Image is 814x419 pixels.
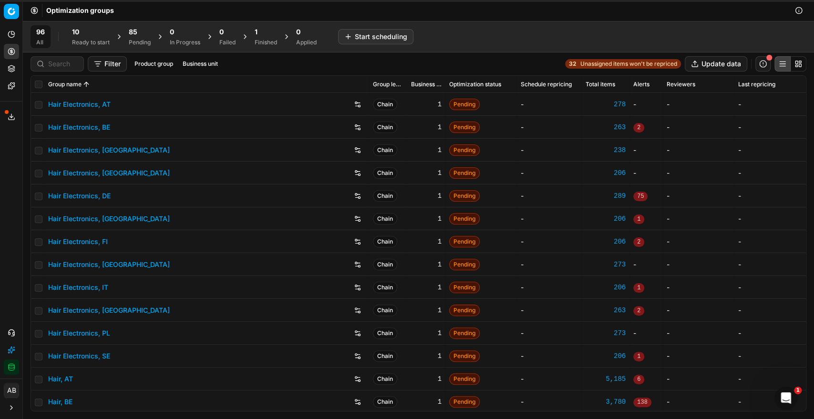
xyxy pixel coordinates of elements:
[663,230,734,253] td: -
[629,93,663,116] td: -
[449,236,480,247] span: Pending
[36,39,45,46] div: All
[633,352,644,361] span: 1
[586,283,626,292] a: 206
[449,190,480,202] span: Pending
[411,145,442,155] div: 1
[663,162,734,184] td: -
[663,276,734,299] td: -
[633,192,648,201] span: 75
[734,276,806,299] td: -
[517,345,582,368] td: -
[517,390,582,413] td: -
[411,328,442,338] div: 1
[373,259,397,270] span: Chain
[373,236,397,247] span: Chain
[633,398,651,407] span: 138
[586,328,626,338] div: 273
[734,299,806,322] td: -
[373,305,397,316] span: Chain
[296,39,317,46] div: Applied
[72,27,79,37] span: 10
[411,123,442,132] div: 1
[734,184,806,207] td: -
[586,168,626,178] a: 206
[411,168,442,178] div: 1
[129,27,137,37] span: 85
[586,100,626,109] a: 278
[129,39,151,46] div: Pending
[517,162,582,184] td: -
[517,184,582,207] td: -
[373,327,397,339] span: Chain
[586,351,626,361] a: 206
[449,144,480,156] span: Pending
[633,81,649,88] span: Alerts
[633,375,644,384] span: 6
[586,214,626,224] a: 206
[48,374,73,384] a: Hair, AT
[580,60,677,68] span: Unassigned items won't be repriced
[411,260,442,269] div: 1
[663,253,734,276] td: -
[411,191,442,201] div: 1
[449,373,480,385] span: Pending
[663,207,734,230] td: -
[734,253,806,276] td: -
[629,139,663,162] td: -
[255,39,277,46] div: Finished
[586,191,626,201] a: 289
[411,283,442,292] div: 1
[633,215,644,224] span: 1
[586,81,615,88] span: Total items
[411,81,442,88] span: Business unit
[46,6,114,15] nav: breadcrumb
[667,81,695,88] span: Reviewers
[48,145,170,155] a: Hair Electronics, [GEOGRAPHIC_DATA]
[734,390,806,413] td: -
[373,122,397,133] span: Chain
[449,122,480,133] span: Pending
[255,27,258,37] span: 1
[48,260,170,269] a: Hair Electronics, [GEOGRAPHIC_DATA]
[373,396,397,408] span: Chain
[734,139,806,162] td: -
[449,99,480,110] span: Pending
[170,39,200,46] div: In Progress
[734,116,806,139] td: -
[685,56,747,72] button: Update data
[219,27,224,37] span: 0
[373,167,397,179] span: Chain
[179,58,222,70] button: Business unit
[517,139,582,162] td: -
[411,214,442,224] div: 1
[629,322,663,345] td: -
[411,100,442,109] div: 1
[72,39,110,46] div: Ready to start
[517,207,582,230] td: -
[663,184,734,207] td: -
[48,123,110,132] a: Hair Electronics, BE
[517,116,582,139] td: -
[586,237,626,246] div: 206
[586,374,626,384] a: 5,185
[411,374,442,384] div: 1
[338,29,413,44] button: Start scheduling
[663,390,734,413] td: -
[219,39,236,46] div: Failed
[373,350,397,362] span: Chain
[449,327,480,339] span: Pending
[48,168,170,178] a: Hair Electronics, [GEOGRAPHIC_DATA]
[734,345,806,368] td: -
[373,190,397,202] span: Chain
[586,145,626,155] a: 238
[48,191,111,201] a: Hair Electronics, DE
[170,27,174,37] span: 0
[663,322,734,345] td: -
[373,213,397,225] span: Chain
[411,351,442,361] div: 1
[296,27,300,37] span: 0
[517,93,582,116] td: -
